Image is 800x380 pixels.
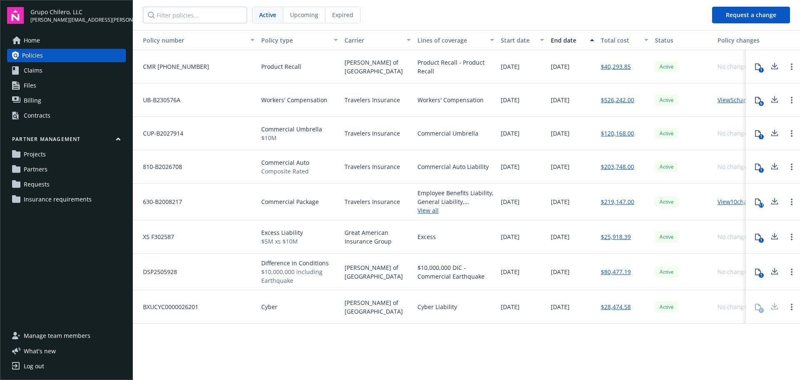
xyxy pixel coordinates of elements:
[417,263,494,281] div: $10,000,000 DIC - Commercial Earthquake
[136,302,198,311] span: BXUCYC0000026201
[717,36,763,45] div: Policy changes
[7,7,24,24] img: navigator-logo.svg
[759,273,764,278] div: 1
[7,347,69,355] button: What's new
[345,197,400,206] span: Travelers Insurance
[261,96,327,104] span: Workers' Compensation
[345,298,411,316] span: [PERSON_NAME] of [GEOGRAPHIC_DATA]
[136,197,182,206] span: 630-B2008217
[759,203,764,208] div: 11
[787,128,797,138] a: Open options
[597,30,652,50] button: Total cost
[658,130,675,137] span: Active
[601,36,639,45] div: Total cost
[30,7,126,24] button: Grupo Chilero, LLC[PERSON_NAME][EMAIL_ADDRESS][PERSON_NAME][DOMAIN_NAME]
[7,148,126,161] a: Projects
[7,34,126,47] a: Home
[143,7,247,23] input: Filter policies...
[261,36,329,45] div: Policy type
[417,189,494,206] div: Employee Benefits Liability, General Liability, Commercial Property
[501,62,520,71] span: [DATE]
[7,178,126,191] a: Requests
[332,10,353,19] span: Expired
[717,62,750,71] div: No changes
[501,36,535,45] div: Start date
[7,64,126,77] a: Claims
[717,96,757,104] a: View 5 changes
[787,62,797,72] a: Open options
[501,162,520,171] span: [DATE]
[551,36,585,45] div: End date
[658,163,675,171] span: Active
[750,92,766,108] button: 6
[24,163,47,176] span: Partners
[717,232,750,241] div: No changes
[7,79,126,92] a: Files
[261,302,277,311] span: Cyber
[551,302,570,311] span: [DATE]
[717,129,750,138] div: No changes
[24,347,56,355] span: What ' s new
[417,96,484,104] div: Workers' Compensation
[24,360,44,373] div: Log out
[501,267,520,276] span: [DATE]
[24,34,40,47] span: Home
[655,36,711,45] div: Status
[750,58,766,75] button: 1
[547,30,597,50] button: End date
[501,302,520,311] span: [DATE]
[551,96,570,104] span: [DATE]
[717,302,750,311] div: No changes
[30,8,126,16] span: Grupo Chilero, LLC
[601,302,631,311] a: $28,474.58
[601,162,634,171] a: $203,748.00
[551,267,570,276] span: [DATE]
[24,94,41,107] span: Billing
[24,329,90,342] span: Manage team members
[658,63,675,70] span: Active
[712,7,790,23] button: Request a change
[345,96,400,104] span: Travelers Insurance
[417,206,494,215] a: View all
[787,95,797,105] a: Open options
[551,197,570,206] span: [DATE]
[601,62,631,71] a: $40,293.85
[345,263,411,281] span: [PERSON_NAME] of [GEOGRAPHIC_DATA]
[7,109,126,122] a: Contracts
[7,193,126,206] a: Insurance requirements
[417,58,494,75] div: Product Recall - Product Recall
[497,30,547,50] button: Start date
[759,168,764,173] div: 1
[345,58,411,75] span: [PERSON_NAME] of [GEOGRAPHIC_DATA]
[717,198,760,206] a: View 10 changes
[658,268,675,276] span: Active
[7,329,126,342] a: Manage team members
[417,129,478,138] div: Commercial Umbrella
[750,125,766,142] button: 1
[136,36,245,45] div: Toggle SortBy
[261,125,322,133] span: Commercial Umbrella
[787,162,797,172] a: Open options
[551,62,570,71] span: [DATE]
[601,267,631,276] a: $80,477.19
[136,36,245,45] div: Policy number
[717,267,750,276] div: No changes
[750,264,766,280] button: 1
[759,101,764,106] div: 6
[414,30,497,50] button: Lines of coverage
[601,197,634,206] a: $219,147.00
[759,134,764,139] div: 1
[24,178,50,191] span: Requests
[551,129,570,138] span: [DATE]
[7,163,126,176] a: Partners
[759,68,764,73] div: 1
[787,302,797,312] a: Open options
[501,96,520,104] span: [DATE]
[24,109,50,122] div: Contracts
[345,228,411,246] span: Great American Insurance Group
[258,30,341,50] button: Policy type
[261,133,322,142] span: $10M
[24,79,36,92] span: Files
[261,167,309,176] span: Composite Rated
[24,193,92,206] span: Insurance requirements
